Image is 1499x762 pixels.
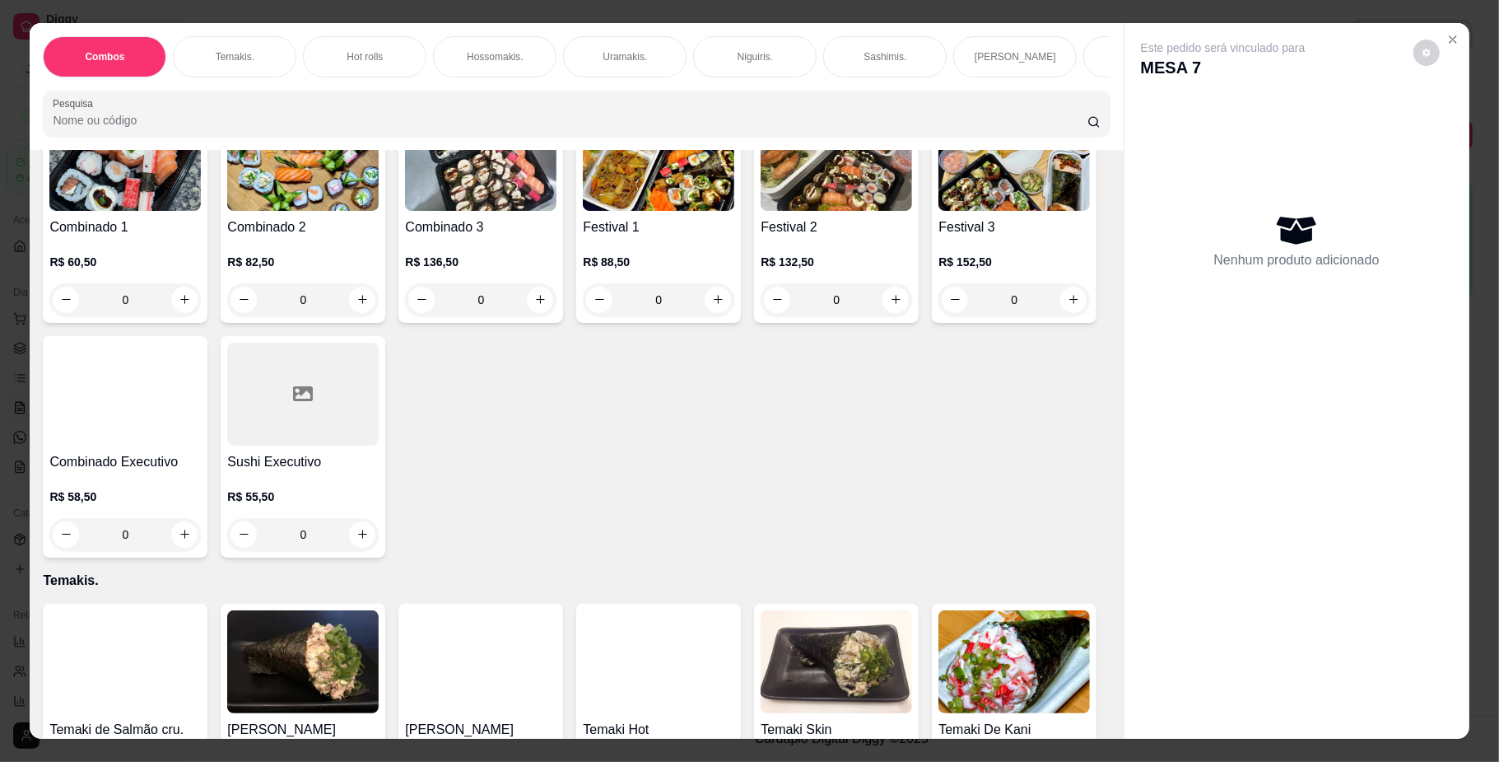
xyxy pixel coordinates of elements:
[227,452,379,472] h4: Sushi Executivo
[408,287,435,313] button: decrease-product-quantity
[583,720,734,740] h4: Temaki Hot
[1214,250,1380,270] p: Nenhum produto adicionado
[349,287,375,313] button: increase-product-quantity
[938,254,1090,270] p: R$ 152,50
[405,720,556,760] h4: [PERSON_NAME] empanado.
[583,254,734,270] p: R$ 88,50
[761,720,912,740] h4: Temaki Skin
[49,217,201,237] h4: Combinado 1
[761,217,912,237] h4: Festival 2
[227,610,379,713] img: product-image
[171,521,198,548] button: increase-product-quantity
[227,217,379,237] h4: Combinado 2
[603,50,647,63] p: Uramakis.
[53,287,79,313] button: decrease-product-quantity
[1141,40,1306,56] p: Este pedido será vinculado para
[53,96,99,110] label: Pesquisa
[583,108,734,211] img: product-image
[43,571,1110,591] p: Temakis.
[405,217,556,237] h4: Combinado 3
[938,610,1090,713] img: product-image
[405,610,556,713] img: product-image
[738,50,773,63] p: Niguiris.
[53,112,1087,129] input: Pesquisa
[49,108,201,211] img: product-image
[85,50,124,63] p: Combos
[49,720,201,740] h4: Temaki de Salmão cru.
[227,720,379,760] h4: [PERSON_NAME] grelhado.
[467,50,524,63] p: Hossomakis.
[227,254,379,270] p: R$ 82,50
[230,287,257,313] button: decrease-product-quantity
[49,610,201,713] img: product-image
[405,108,556,211] img: product-image
[230,521,257,548] button: decrease-product-quantity
[227,489,379,505] p: R$ 55,50
[349,521,375,548] button: increase-product-quantity
[1440,26,1466,53] button: Close
[171,287,198,313] button: increase-product-quantity
[761,254,912,270] p: R$ 132,50
[53,521,79,548] button: decrease-product-quantity
[527,287,553,313] button: increase-product-quantity
[761,108,912,211] img: product-image
[49,452,201,472] h4: Combinado Executivo
[938,217,1090,237] h4: Festival 3
[49,254,201,270] p: R$ 60,50
[49,343,201,446] img: product-image
[938,720,1090,740] h4: Temaki De Kani
[761,610,912,713] img: product-image
[405,254,556,270] p: R$ 136,50
[583,610,734,713] img: product-image
[1413,40,1440,66] button: decrease-product-quantity
[583,217,734,237] h4: Festival 1
[216,50,254,63] p: Temakis.
[1141,56,1306,79] p: MESA 7
[347,50,383,63] p: Hot rolls
[938,108,1090,211] img: product-image
[227,108,379,211] img: product-image
[975,50,1056,63] p: [PERSON_NAME]
[49,489,201,505] p: R$ 58,50
[864,50,906,63] p: Sashimis.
